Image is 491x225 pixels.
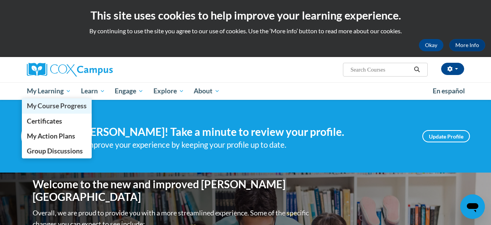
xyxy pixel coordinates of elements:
[21,119,56,153] img: Profile Image
[428,83,470,99] a: En español
[81,86,105,96] span: Learn
[27,147,83,155] span: Group Discussions
[67,139,411,151] div: Help improve your experience by keeping your profile up to date.
[33,178,311,204] h1: Welcome to the new and improved [PERSON_NAME][GEOGRAPHIC_DATA]
[110,82,148,100] a: Engage
[27,86,71,96] span: My Learning
[6,27,485,35] p: By continuing to use the site you agree to our use of cookies. Use the ‘More info’ button to read...
[27,63,165,77] a: Cox Campus
[22,143,92,158] a: Group Discussions
[449,39,485,51] a: More Info
[153,86,184,96] span: Explore
[27,132,75,140] span: My Action Plans
[22,114,92,129] a: Certificates
[27,117,62,125] span: Certificates
[194,86,220,96] span: About
[419,39,443,51] button: Okay
[76,82,110,100] a: Learn
[67,126,411,139] h4: Hi [PERSON_NAME]! Take a minute to review your profile.
[148,82,189,100] a: Explore
[189,82,225,100] a: About
[460,194,485,219] iframe: Button to launch messaging window
[350,65,411,74] input: Search Courses
[6,8,485,23] h2: This site uses cookies to help improve your learning experience.
[411,65,423,74] button: Search
[433,87,465,95] span: En español
[27,102,87,110] span: My Course Progress
[27,63,113,77] img: Cox Campus
[22,98,92,113] a: My Course Progress
[422,130,470,142] a: Update Profile
[22,82,76,100] a: My Learning
[115,86,143,96] span: Engage
[22,129,92,143] a: My Action Plans
[441,63,464,75] button: Account Settings
[21,82,470,100] div: Main menu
